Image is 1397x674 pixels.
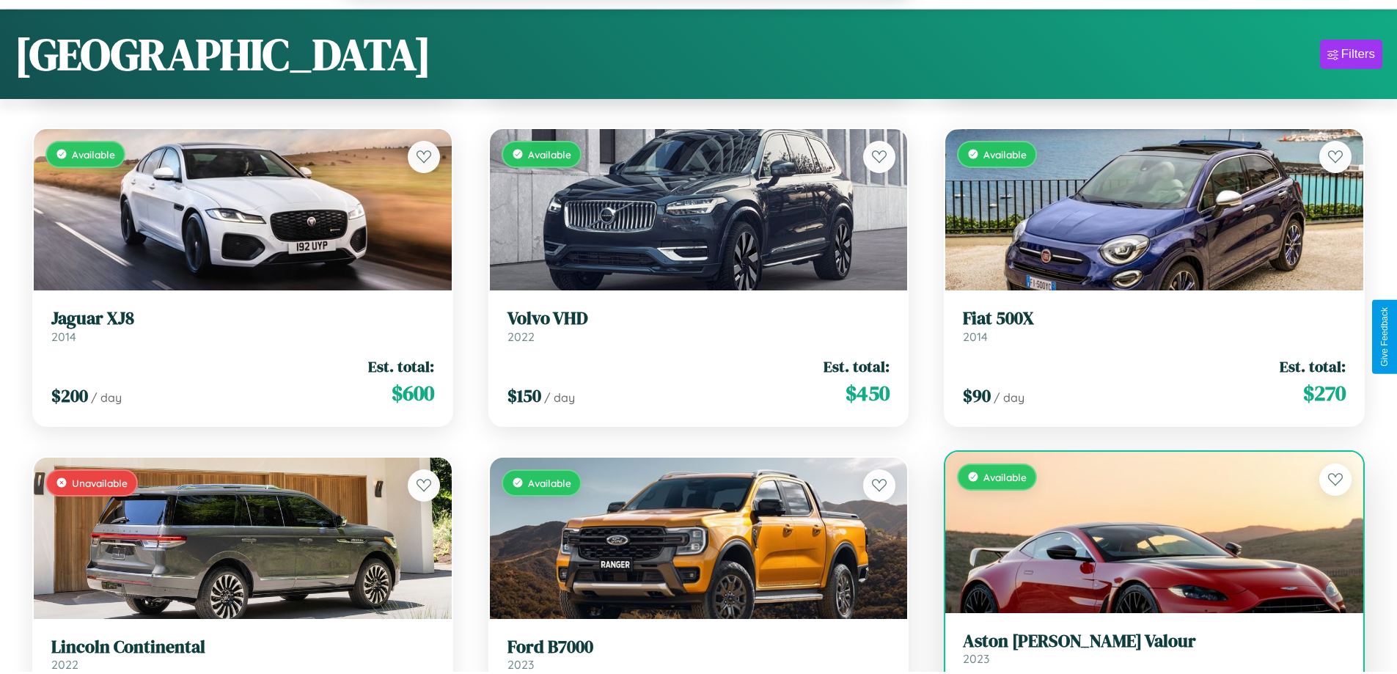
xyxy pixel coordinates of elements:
[846,378,890,408] span: $ 450
[15,24,431,84] h1: [GEOGRAPHIC_DATA]
[1341,47,1375,62] div: Filters
[1303,378,1346,408] span: $ 270
[507,329,535,344] span: 2022
[963,384,991,408] span: $ 90
[963,651,989,666] span: 2023
[51,384,88,408] span: $ 200
[51,308,434,344] a: Jaguar XJ82014
[963,308,1346,344] a: Fiat 500X2014
[51,657,78,672] span: 2022
[51,308,434,329] h3: Jaguar XJ8
[528,477,571,489] span: Available
[1379,307,1390,367] div: Give Feedback
[994,390,1024,405] span: / day
[507,637,890,673] a: Ford B70002023
[72,148,115,161] span: Available
[963,329,988,344] span: 2014
[507,637,890,658] h3: Ford B7000
[1320,40,1382,69] button: Filters
[507,384,541,408] span: $ 150
[963,308,1346,329] h3: Fiat 500X
[1280,356,1346,377] span: Est. total:
[51,329,76,344] span: 2014
[963,631,1346,667] a: Aston [PERSON_NAME] Valour2023
[528,148,571,161] span: Available
[507,657,534,672] span: 2023
[91,390,122,405] span: / day
[824,356,890,377] span: Est. total:
[72,477,128,489] span: Unavailable
[963,631,1346,652] h3: Aston [PERSON_NAME] Valour
[51,637,434,658] h3: Lincoln Continental
[507,308,890,329] h3: Volvo VHD
[51,637,434,673] a: Lincoln Continental2022
[368,356,434,377] span: Est. total:
[392,378,434,408] span: $ 600
[983,471,1027,483] span: Available
[983,148,1027,161] span: Available
[544,390,575,405] span: / day
[507,308,890,344] a: Volvo VHD2022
